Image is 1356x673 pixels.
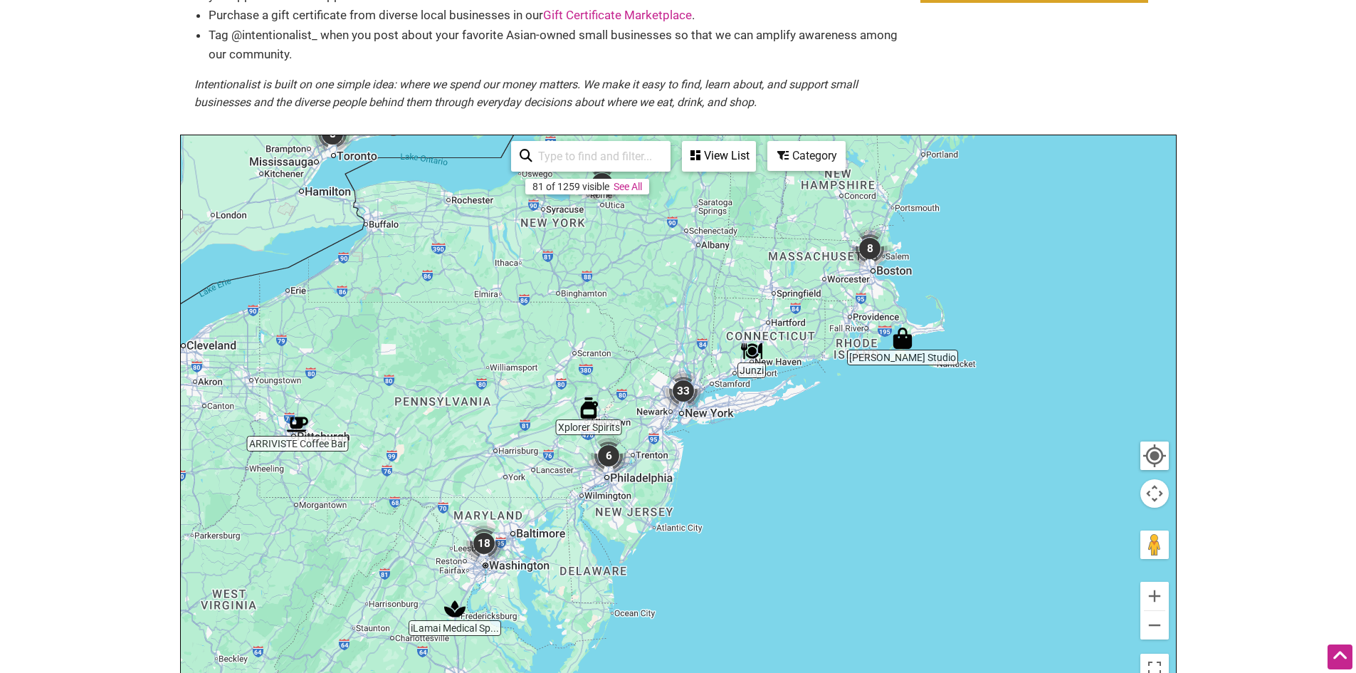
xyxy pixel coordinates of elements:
[532,181,609,192] div: 81 of 1259 visible
[735,335,768,367] div: Junzi
[532,142,662,170] input: Type to find and filter...
[438,593,471,625] div: iLamai Medical Spa & Wellness Center
[543,8,692,22] a: Gift Certificate Marketplace
[843,221,897,276] div: 8
[1140,442,1169,470] button: Your Location
[683,142,755,169] div: View List
[209,6,906,25] li: Purchase a gift certificate from diverse local businesses in our .
[682,141,756,172] div: See a list of the visible businesses
[767,141,846,171] div: Filter by category
[457,516,511,570] div: 18
[656,364,710,418] div: 33
[582,429,636,483] div: 6
[572,392,605,424] div: Xplorer Spirits
[194,78,858,110] em: Intentionalist is built on one simple idea: where we spend our money matters. We make it easy to ...
[209,26,906,64] li: Tag @intentionalist_ when you post about your favorite Asian-owned small businesses so that we ca...
[281,408,314,441] div: ARRIVISTE Coffee Bar
[511,141,671,172] div: Type to search and filter
[1140,611,1169,640] button: Zoom out
[769,142,844,169] div: Category
[886,322,919,355] div: Conrado Studio
[1328,645,1352,669] div: Scroll Back to Top
[1140,582,1169,610] button: Zoom in
[614,181,642,192] a: See All
[1140,479,1169,508] button: Map camera controls
[1140,531,1169,559] button: Drag Pegman onto the map to open Street View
